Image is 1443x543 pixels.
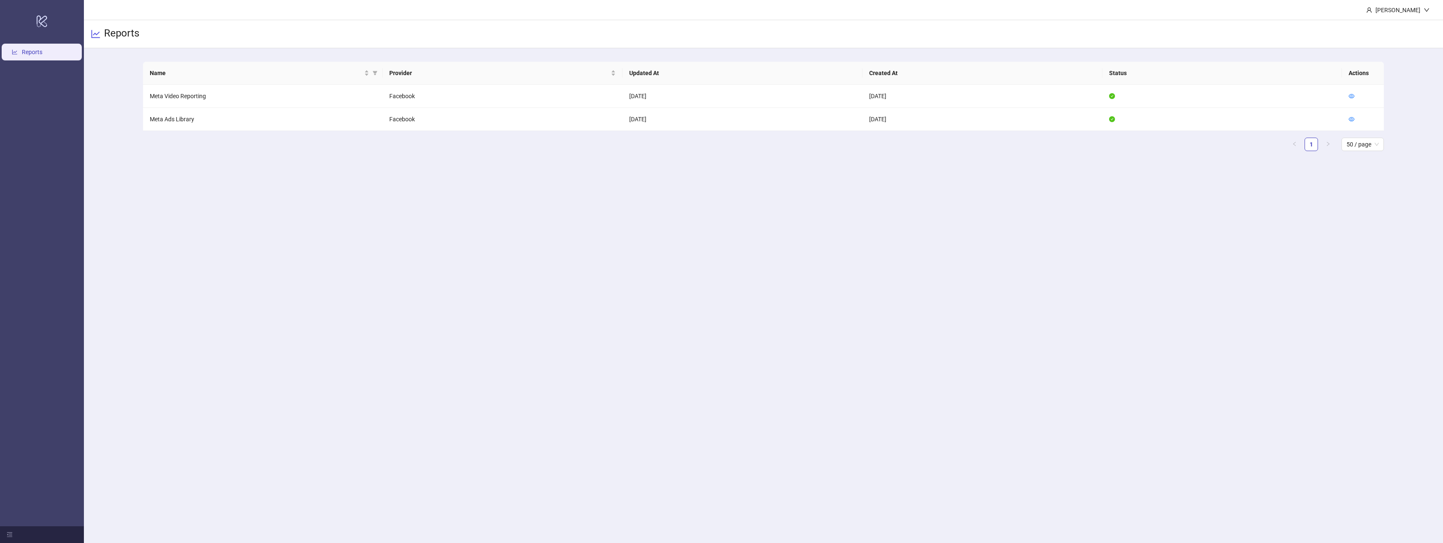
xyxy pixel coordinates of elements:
span: down [1424,7,1430,13]
span: 50 / page [1347,138,1379,151]
span: menu-fold [7,532,13,538]
td: Facebook [383,108,623,131]
td: [DATE] [623,85,862,108]
h3: Reports [104,27,139,41]
span: line-chart [91,29,101,39]
td: [DATE] [862,85,1102,108]
span: right [1326,141,1331,146]
th: Status [1102,62,1342,85]
li: Previous Page [1288,138,1301,151]
span: check-circle [1109,116,1115,122]
td: Facebook [383,85,623,108]
li: Next Page [1321,138,1335,151]
th: Provider [383,62,623,85]
a: Reports [22,49,42,55]
div: [PERSON_NAME] [1372,5,1424,15]
th: Updated At [623,62,862,85]
td: Meta Video Reporting [143,85,383,108]
a: 1 [1305,138,1318,151]
div: Page Size [1341,138,1384,151]
span: filter [371,67,379,79]
td: Meta Ads Library [143,108,383,131]
th: Name [143,62,383,85]
td: [DATE] [862,108,1102,131]
span: filter [372,70,378,76]
th: Actions [1342,62,1384,85]
button: right [1321,138,1335,151]
a: eye [1349,116,1354,123]
span: Provider [389,68,609,78]
th: Created At [862,62,1102,85]
button: left [1288,138,1301,151]
a: eye [1349,93,1354,99]
span: check-circle [1109,93,1115,99]
td: [DATE] [623,108,862,131]
span: Name [150,68,363,78]
span: user [1366,7,1372,13]
span: left [1292,141,1297,146]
